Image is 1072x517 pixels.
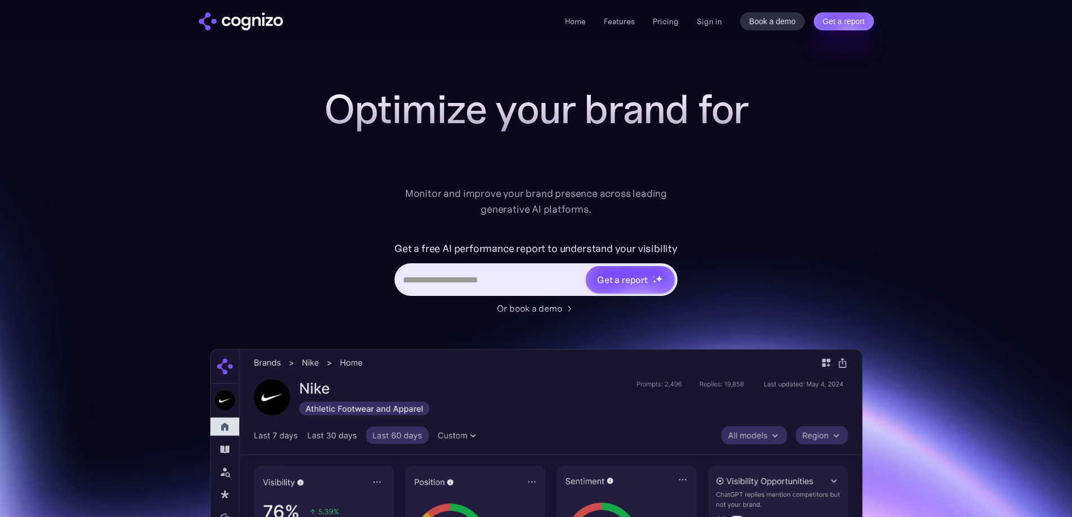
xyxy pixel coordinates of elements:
[656,275,663,282] img: star
[199,12,283,30] img: cognizo logo
[814,12,874,30] a: Get a report
[394,240,678,258] label: Get a free AI performance report to understand your visibility
[398,186,675,217] div: Monitor and improve your brand presence across leading generative AI platforms.
[585,265,676,294] a: Get a reportstarstarstar
[653,16,679,26] a: Pricing
[497,302,576,315] a: Or book a demo
[565,16,586,26] a: Home
[653,276,654,277] img: star
[597,273,648,286] div: Get a report
[497,302,562,315] div: Or book a demo
[740,12,805,30] a: Book a demo
[394,240,678,296] form: Hero URL Input Form
[199,12,283,30] a: home
[697,15,722,28] a: Sign in
[653,280,657,284] img: star
[311,87,761,132] h1: Optimize your brand for
[604,16,635,26] a: Features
